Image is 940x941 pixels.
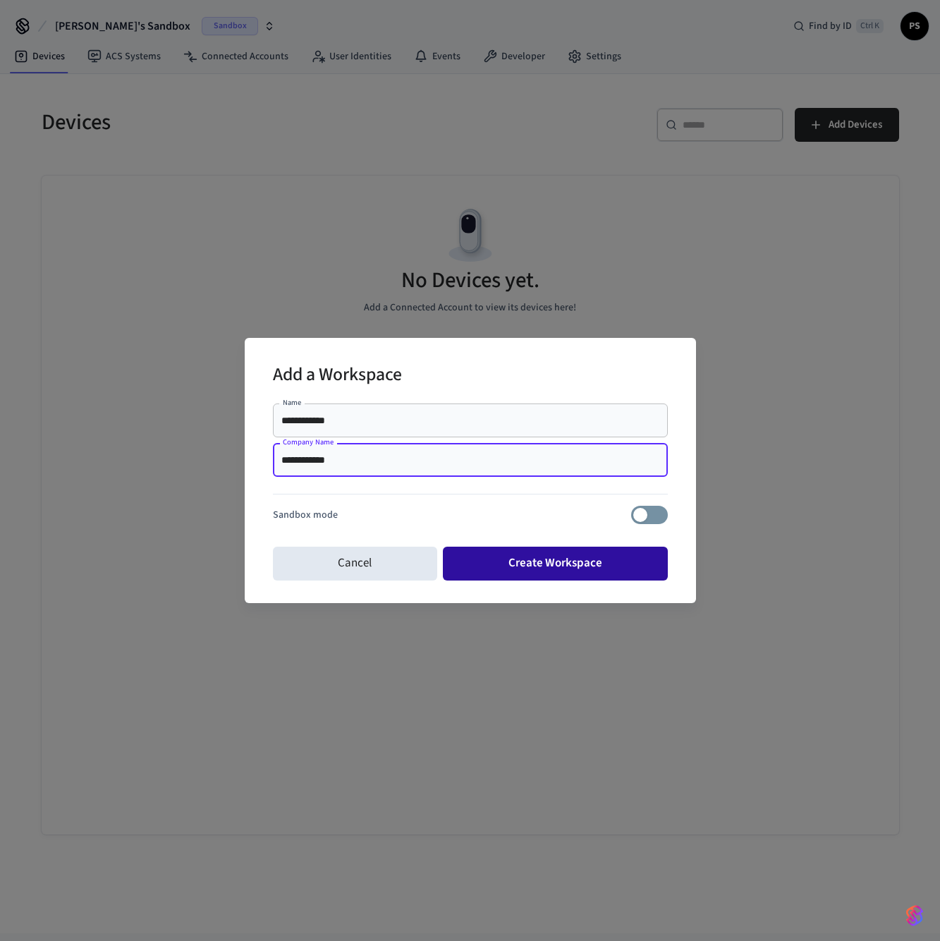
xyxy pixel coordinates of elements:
label: Company Name [283,437,334,447]
button: Cancel [273,547,438,581]
img: SeamLogoGradient.69752ec5.svg [906,904,923,927]
h2: Add a Workspace [273,355,402,398]
p: Sandbox mode [273,508,338,523]
label: Name [283,397,301,408]
button: Create Workspace [443,547,668,581]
